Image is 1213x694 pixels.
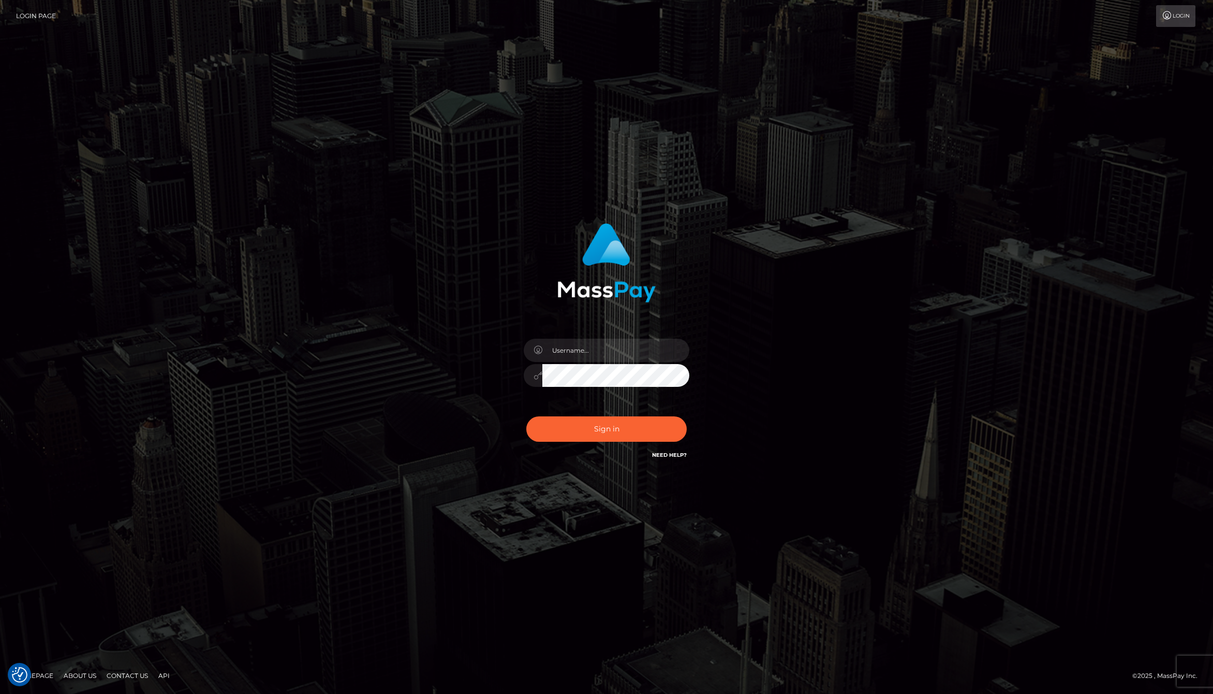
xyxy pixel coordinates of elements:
a: Contact Us [102,668,152,684]
a: Login [1156,5,1195,27]
div: © 2025 , MassPay Inc. [1132,670,1205,682]
a: About Us [60,668,100,684]
button: Sign in [526,416,687,442]
a: Homepage [11,668,57,684]
button: Consent Preferences [12,667,27,683]
a: API [154,668,174,684]
input: Username... [542,339,689,362]
a: Login Page [16,5,56,27]
img: Revisit consent button [12,667,27,683]
img: MassPay Login [557,223,656,302]
a: Need Help? [652,452,687,458]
